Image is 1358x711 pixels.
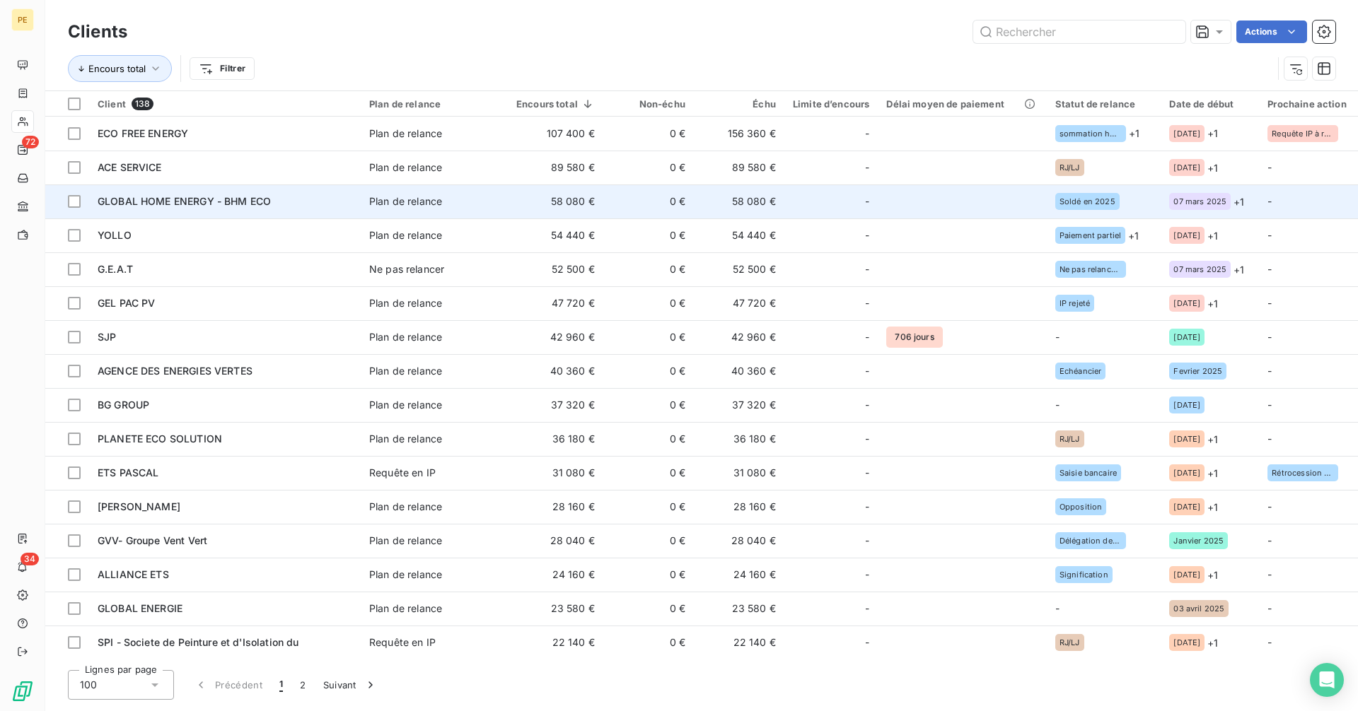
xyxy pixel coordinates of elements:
[98,195,271,207] span: GLOBAL HOME ENERGY - BHM ECO
[694,524,784,558] td: 28 040 €
[1267,636,1272,648] span: -
[508,388,603,422] td: 37 320 €
[508,524,603,558] td: 28 040 €
[1055,399,1060,411] span: -
[1173,129,1200,138] span: [DATE]
[694,320,784,354] td: 42 960 €
[508,422,603,456] td: 36 180 €
[315,670,386,700] button: Suivant
[369,98,499,110] div: Plan de relance
[1234,262,1244,277] span: + 1
[603,218,694,252] td: 0 €
[694,151,784,184] td: 89 580 €
[1060,367,1102,375] span: Echéancier
[1060,638,1080,647] span: RJ/LJ
[516,98,595,110] div: Encours total
[603,388,694,422] td: 0 €
[98,500,180,512] span: [PERSON_NAME]
[508,218,603,252] td: 54 440 €
[603,354,694,388] td: 0 €
[865,601,869,616] span: -
[1173,469,1200,477] span: [DATE]
[865,330,869,344] span: -
[865,127,869,141] span: -
[694,252,784,286] td: 52 500 €
[1129,126,1139,141] span: + 1
[98,568,169,580] span: ALLIANCE ETS
[973,20,1185,43] input: Rechercher
[603,625,694,659] td: 0 €
[369,330,442,344] div: Plan de relance
[369,364,442,378] div: Plan de relance
[508,592,603,625] td: 23 580 €
[1267,331,1272,343] span: -
[865,635,869,650] span: -
[865,568,869,582] span: -
[98,534,207,546] span: GVV- Groupe Vent Vert
[1267,195,1272,207] span: -
[603,184,694,218] td: 0 €
[1207,432,1218,447] span: + 1
[369,432,442,446] div: Plan de relance
[1060,299,1090,307] span: IP rejeté
[508,558,603,592] td: 24 160 €
[603,524,694,558] td: 0 €
[865,228,869,242] span: -
[508,320,603,354] td: 42 960 €
[98,98,126,110] span: Client
[1060,231,1121,240] span: Paiement partiel
[1173,536,1224,545] span: Janvier 2025
[11,8,34,31] div: PE
[1173,299,1200,307] span: [DATE]
[694,184,784,218] td: 58 080 €
[508,286,603,320] td: 47 720 €
[271,670,291,700] button: 1
[88,63,146,74] span: Encours total
[291,670,314,700] button: 2
[694,422,784,456] td: 36 180 €
[369,534,442,548] div: Plan de relance
[508,625,603,659] td: 22 140 €
[694,117,784,151] td: 156 360 €
[1128,228,1139,243] span: + 1
[1060,197,1115,206] span: Soldé en 2025
[1207,568,1218,582] span: + 1
[865,194,869,208] span: -
[369,228,442,242] div: Plan de relance
[369,466,436,480] div: Requête en IP
[1267,568,1272,580] span: -
[694,625,784,659] td: 22 140 €
[508,151,603,184] td: 89 580 €
[1173,401,1200,409] span: [DATE]
[369,127,442,141] div: Plan de relance
[508,252,603,286] td: 52 500 €
[1060,536,1122,545] span: Délégation de paiement
[603,456,694,490] td: 0 €
[1173,231,1200,240] span: [DATE]
[886,327,942,348] span: 706 jours
[98,636,298,648] span: SPI - Societe de Peinture et d'Isolation du
[1173,638,1200,647] span: [DATE]
[694,490,784,524] td: 28 160 €
[1236,20,1307,43] button: Actions
[603,558,694,592] td: 0 €
[98,399,149,411] span: BG GROUP
[1267,161,1272,173] span: -
[369,635,436,650] div: Requête en IP
[98,466,159,478] span: ETS PASCAL
[694,592,784,625] td: 23 580 €
[1207,126,1218,141] span: + 1
[1173,163,1200,172] span: [DATE]
[865,262,869,276] span: -
[369,296,442,310] div: Plan de relance
[369,262,444,276] div: Ne pas relancer
[1207,160,1218,175] span: + 1
[1173,503,1200,511] span: [DATE]
[1267,500,1272,512] span: -
[603,320,694,354] td: 0 €
[1173,197,1226,206] span: 07 mars 2025
[369,568,442,582] div: Plan de relance
[603,151,694,184] td: 0 €
[1272,129,1334,138] span: Requête IP à rédiger
[11,680,34,703] img: Logo LeanPay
